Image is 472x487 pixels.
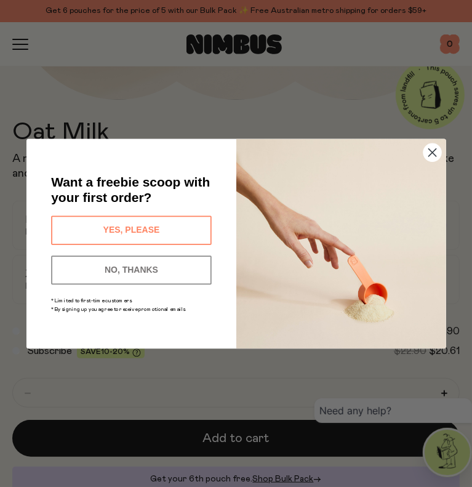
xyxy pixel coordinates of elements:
span: *Limited to first-time customers [51,298,132,304]
button: NO, THANKS [51,256,212,284]
button: Close dialog [423,143,442,162]
button: YES, PLEASE [51,215,212,244]
span: Want a freebie scoop with your first order? [51,175,210,204]
span: *By signing up you agree to receive promotional emails [51,307,186,312]
img: c0d45117-8e62-4a02-9742-374a5db49d45.jpeg [236,139,446,348]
